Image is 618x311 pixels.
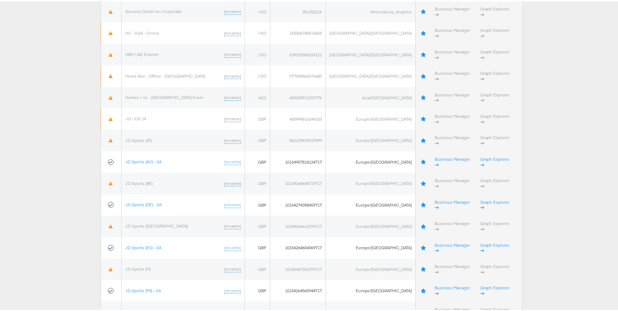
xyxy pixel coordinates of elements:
[435,69,470,80] a: Business Manager
[245,128,270,150] td: GBP
[245,278,270,300] td: GBP
[270,128,326,150] td: 562159437619999
[480,48,509,59] a: Graph Explorer
[480,241,509,252] a: Graph Explorer
[270,107,326,128] td: 480994816244103
[270,193,326,214] td: 10154274398459717
[326,193,416,214] td: Europe/[GEOGRAPHIC_DATA]
[480,198,509,209] a: Graph Explorer
[480,69,509,80] a: Graph Explorer
[125,157,162,163] a: JD Sports (AU) - SA
[270,278,326,300] td: 10154264565944717
[224,50,241,56] a: (rename)
[480,26,509,37] a: Graph Explorer
[125,265,151,270] a: JD Sports (FI)
[435,133,470,144] a: Business Manager
[480,284,509,295] a: Graph Explorer
[270,214,326,236] td: 10154264610374717
[435,219,470,230] a: Business Manager
[480,91,509,102] a: Graph Explorer
[245,107,270,128] td: GBP
[326,278,416,300] td: Europe/[GEOGRAPHIC_DATA]
[245,193,270,214] td: GBP
[326,64,416,85] td: [GEOGRAPHIC_DATA]/[GEOGRAPHIC_DATA]
[245,64,270,85] td: USD
[125,243,161,249] a: JD Sports (ES) - SA
[125,200,162,206] a: JD Sports (DE) - SA
[245,214,270,236] td: GBP
[326,236,416,257] td: Europe/[GEOGRAPHIC_DATA]
[326,107,416,128] td: Europe/[GEOGRAPHIC_DATA]
[125,7,182,13] a: Grocery Outlet Inc Corporate
[125,115,146,120] a: JD | iOS 14
[270,257,326,278] td: 10155967251974717
[245,171,270,193] td: GBP
[326,214,416,236] td: Europe/[GEOGRAPHIC_DATA]
[270,171,326,193] td: 10154264648719717
[224,29,241,35] a: (rename)
[326,86,416,107] td: Asia/[GEOGRAPHIC_DATA]
[435,262,470,273] a: Business Manager
[480,219,509,230] a: Graph Explorer
[326,150,416,171] td: Europe/[GEOGRAPHIC_DATA]
[435,48,470,59] a: Business Manager
[125,136,152,142] a: JD Sports (AT)
[435,26,470,37] a: Business Manager
[270,43,326,64] td: 639329306524122
[270,236,326,257] td: 10154264654069717
[270,21,326,42] td: 155006748415869
[224,136,241,142] a: (rename)
[224,286,241,293] a: (rename)
[480,262,509,273] a: Graph Explorer
[125,286,161,292] a: JD Sports (FR) - SA
[224,7,241,13] a: (rename)
[435,284,470,295] a: Business Manager
[480,112,509,123] a: Graph Explorer
[435,241,470,252] a: Business Manager
[245,86,270,107] td: AED
[245,236,270,257] td: GBP
[125,222,188,227] a: JD Sports ([GEOGRAPHIC_DATA])
[224,115,241,121] a: (rename)
[480,133,509,144] a: Graph Explorer
[326,257,416,278] td: Europe/[GEOGRAPHIC_DATA]
[435,176,470,187] a: Business Manager
[224,265,241,271] a: (rename)
[224,93,241,99] a: (rename)
[125,93,203,99] a: Homes r Us - [GEOGRAPHIC_DATA] Ecom
[480,176,509,187] a: Graph Explorer
[270,86,326,107] td: 405009911591776
[435,198,470,209] a: Business Manager
[435,91,470,102] a: Business Manager
[480,5,509,16] a: Graph Explorer
[245,257,270,278] td: GBP
[435,155,470,166] a: Business Manager
[326,128,416,150] td: Europe/[GEOGRAPHIC_DATA]
[326,43,416,64] td: [GEOGRAPHIC_DATA]/[GEOGRAPHIC_DATA]
[224,200,241,207] a: (rename)
[435,112,470,123] a: Business Manager
[224,179,241,185] a: (rename)
[270,150,326,171] td: 10154957818124717
[270,64,326,85] td: 577089866076680
[224,72,241,78] a: (rename)
[245,150,270,171] td: GBP
[224,243,241,250] a: (rename)
[435,5,470,16] a: Business Manager
[125,29,159,34] a: HC - KSA - Online
[326,21,416,42] td: [GEOGRAPHIC_DATA]/[GEOGRAPHIC_DATA]
[245,43,270,64] td: USD
[125,50,158,56] a: H&M UAE Ecomm
[125,179,153,185] a: JD Sports (BE)
[125,72,205,77] a: Home Box - Offline - [GEOGRAPHIC_DATA]
[245,21,270,42] td: USD
[224,157,241,164] a: (rename)
[224,222,241,228] a: (rename)
[480,155,509,166] a: Graph Explorer
[326,171,416,193] td: Europe/[GEOGRAPHIC_DATA]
